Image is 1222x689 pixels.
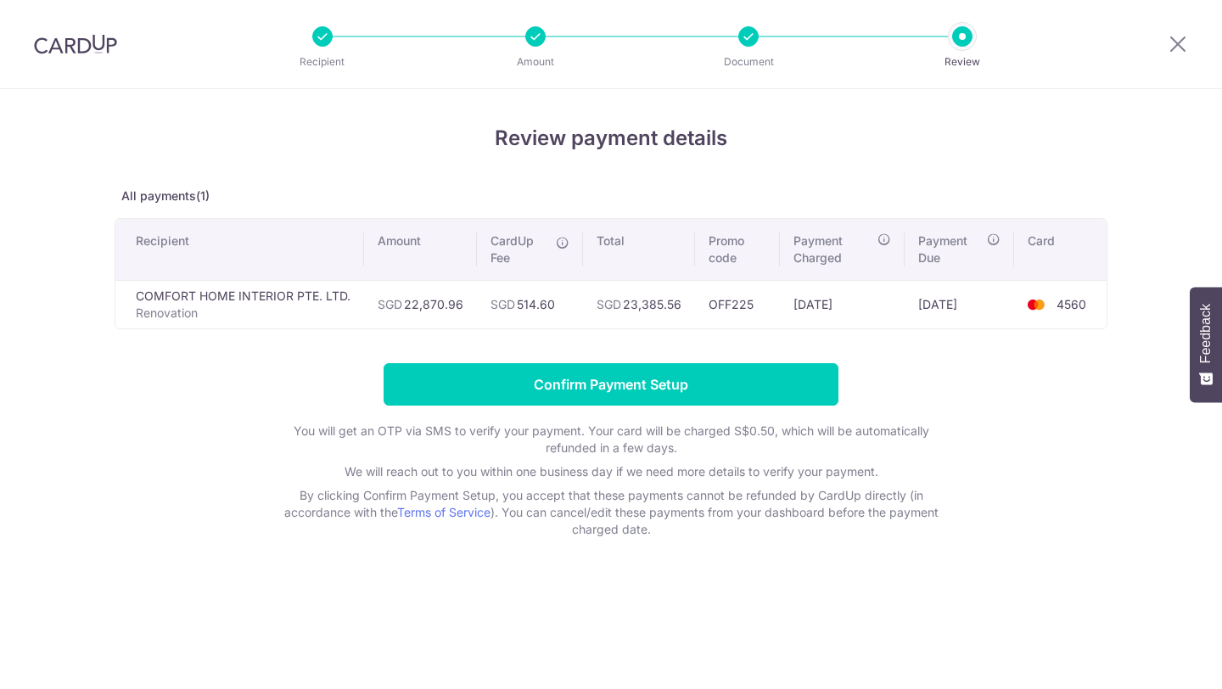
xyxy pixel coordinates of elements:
span: SGD [597,297,621,311]
th: Total [583,219,695,280]
td: 23,385.56 [583,280,695,328]
span: CardUp Fee [490,232,547,266]
p: All payments(1) [115,188,1107,204]
p: Renovation [136,305,350,322]
td: [DATE] [905,280,1014,328]
span: SGD [490,297,515,311]
input: Confirm Payment Setup [384,363,838,406]
p: Recipient [260,53,385,70]
p: Amount [473,53,598,70]
th: Card [1014,219,1107,280]
td: [DATE] [780,280,905,328]
span: Feedback [1198,304,1214,363]
td: 22,870.96 [364,280,477,328]
span: Payment Charged [793,232,872,266]
a: Terms of Service [397,505,490,519]
p: Document [686,53,811,70]
th: Amount [364,219,477,280]
th: Promo code [695,219,780,280]
p: Review [900,53,1025,70]
span: Payment Due [918,232,982,266]
button: Feedback - Show survey [1190,287,1222,402]
td: COMFORT HOME INTERIOR PTE. LTD. [115,280,364,328]
p: We will reach out to you within one business day if we need more details to verify your payment. [272,463,950,480]
th: Recipient [115,219,364,280]
img: <span class="translation_missing" title="translation missing: en.account_steps.new_confirm_form.b... [1019,294,1053,315]
td: OFF225 [695,280,780,328]
p: By clicking Confirm Payment Setup, you accept that these payments cannot be refunded by CardUp di... [272,487,950,538]
span: SGD [378,297,402,311]
h4: Review payment details [115,123,1107,154]
p: You will get an OTP via SMS to verify your payment. Your card will be charged S$0.50, which will ... [272,423,950,457]
td: 514.60 [477,280,583,328]
img: CardUp [34,34,117,54]
span: 4560 [1057,297,1086,311]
